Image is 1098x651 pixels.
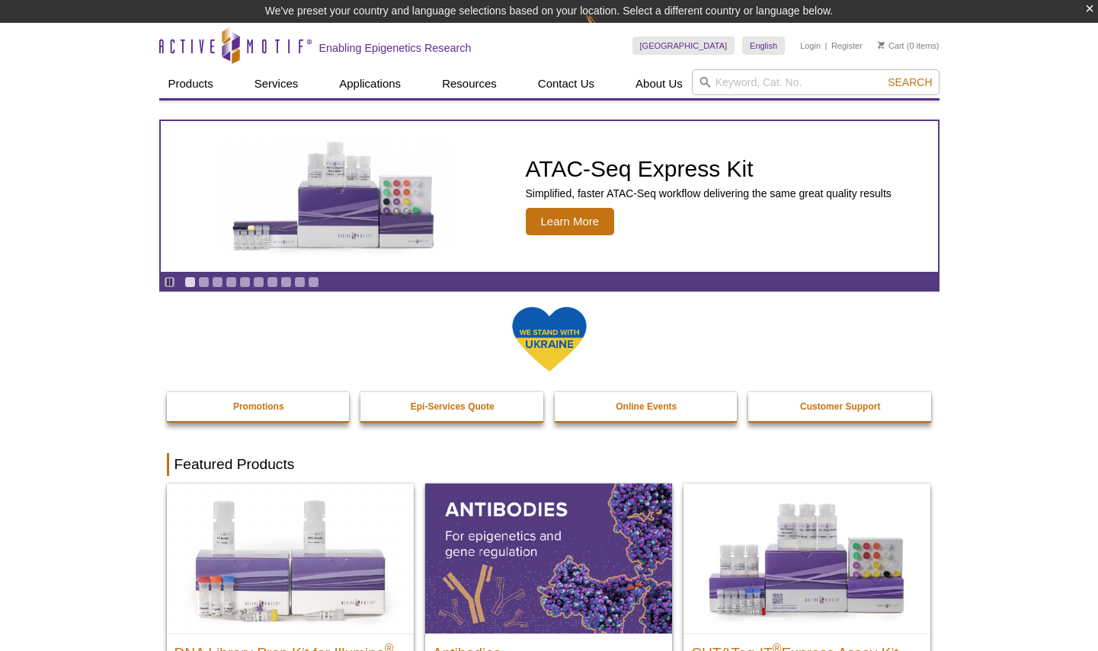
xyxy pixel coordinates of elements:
[184,276,196,288] a: Go to slide 1
[526,208,615,235] span: Learn More
[692,69,940,95] input: Keyword, Cat. No.
[245,69,308,98] a: Services
[226,276,237,288] a: Go to slide 4
[167,453,932,476] h2: Featured Products
[742,37,785,55] a: English
[425,483,672,633] img: All Antibodies
[212,276,223,288] a: Go to slide 3
[167,483,414,633] img: DNA Library Prep Kit for Illumina
[883,75,936,89] button: Search
[632,37,735,55] a: [GEOGRAPHIC_DATA]
[267,276,278,288] a: Go to slide 7
[161,121,938,272] a: ATAC-Seq Express Kit ATAC-Seq Express Kit Simplified, faster ATAC-Seq workflow delivering the sam...
[526,158,892,180] h2: ATAC-Seq Express Kit
[683,483,930,633] img: CUT&Tag-IT® Express Assay Kit
[161,121,938,272] article: ATAC-Seq Express Kit
[888,76,932,88] span: Search
[233,401,284,412] strong: Promotions
[294,276,306,288] a: Go to slide 9
[411,401,495,412] strong: Epi-Services Quote
[280,276,292,288] a: Go to slide 8
[878,37,940,55] li: (0 items)
[210,139,461,254] img: ATAC-Seq Express Kit
[511,305,587,373] img: We Stand With Ukraine
[159,69,222,98] a: Products
[167,392,351,421] a: Promotions
[529,69,603,98] a: Contact Us
[198,276,210,288] a: Go to slide 2
[626,69,692,98] a: About Us
[433,69,506,98] a: Resources
[616,401,677,412] strong: Online Events
[878,41,885,49] img: Your Cart
[831,40,863,51] a: Register
[800,40,821,51] a: Login
[253,276,264,288] a: Go to slide 6
[585,11,626,47] img: Change Here
[239,276,251,288] a: Go to slide 5
[330,69,410,98] a: Applications
[800,401,880,412] strong: Customer Support
[319,41,472,55] h2: Enabling Epigenetics Research
[555,392,739,421] a: Online Events
[748,392,933,421] a: Customer Support
[164,276,175,288] a: Toggle autoplay
[878,40,904,51] a: Cart
[526,187,892,200] p: Simplified, faster ATAC-Seq workflow delivering the same great quality results
[360,392,545,421] a: Epi-Services Quote
[825,37,828,55] li: |
[308,276,319,288] a: Go to slide 10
